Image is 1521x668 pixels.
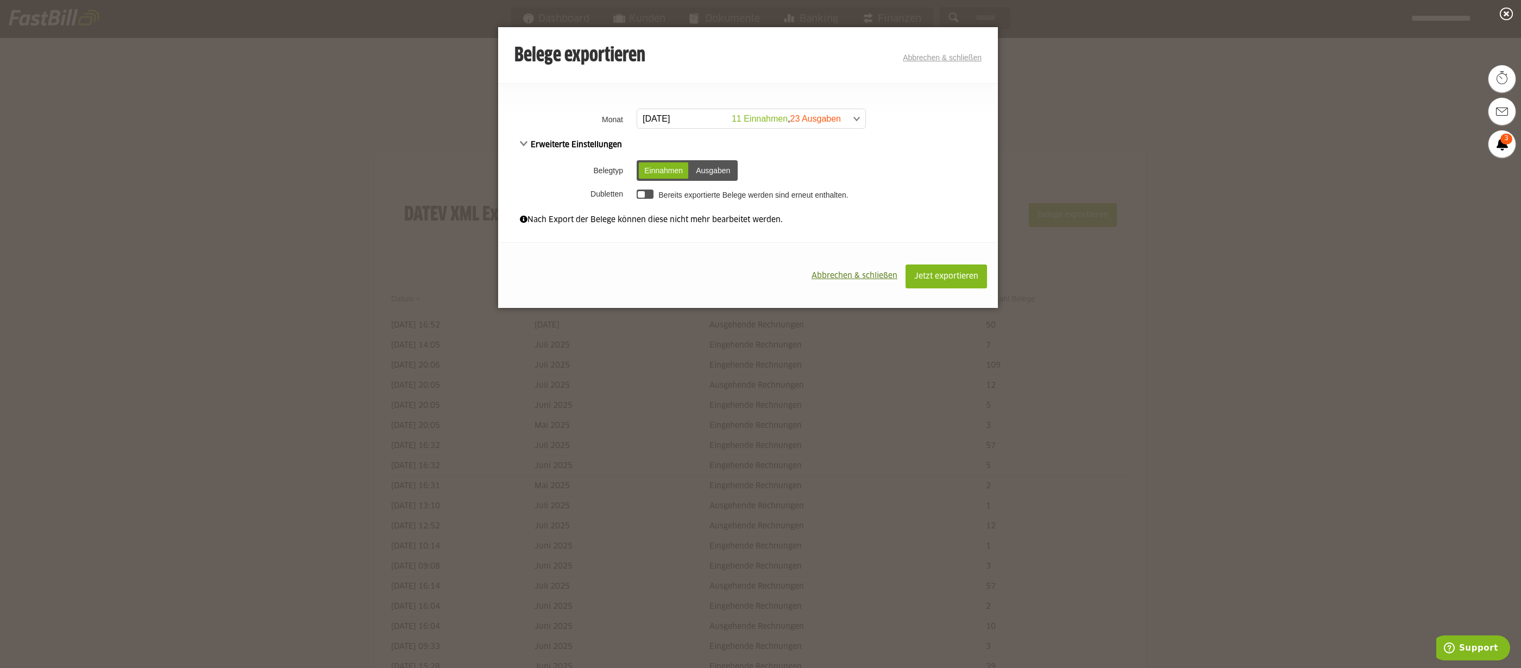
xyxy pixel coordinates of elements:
a: 3 [1488,130,1516,157]
th: Dubletten [498,185,634,203]
a: Abbrechen & schließen [903,53,982,62]
iframe: Öffnet ein Widget, in dem Sie weitere Informationen finden [1436,635,1510,663]
button: Jetzt exportieren [906,264,987,288]
button: Abbrechen & schließen [803,264,906,287]
span: Abbrechen & schließen [812,272,897,280]
span: Jetzt exportieren [914,273,978,280]
div: Einnahmen [639,162,688,179]
div: Ausgaben [690,162,736,179]
div: Nach Export der Belege können diese nicht mehr bearbeitet werden. [520,214,976,226]
th: Belegtyp [498,156,634,185]
span: 3 [1500,134,1512,144]
th: Monat [498,105,634,133]
h3: Belege exportieren [514,45,645,67]
label: Bereits exportierte Belege werden sind erneut enthalten. [658,191,848,199]
span: Erweiterte Einstellungen [520,141,622,149]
